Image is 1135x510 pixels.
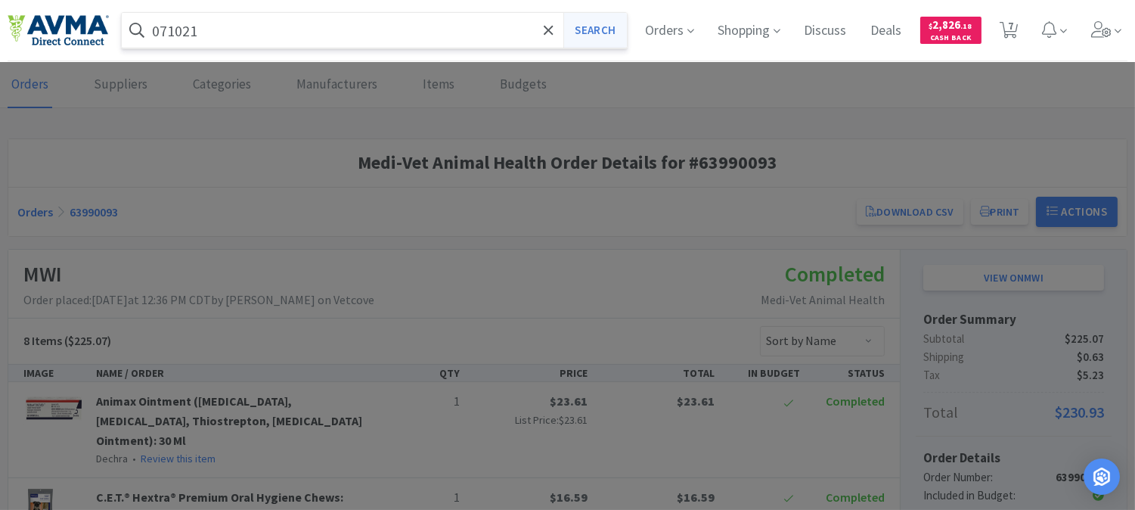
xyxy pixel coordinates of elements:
[994,26,1025,39] a: 7
[8,14,109,46] img: e4e33dab9f054f5782a47901c742baa9_102.png
[1084,459,1120,495] div: Open Intercom Messenger
[961,21,972,31] span: . 18
[929,17,972,32] span: 2,826
[865,24,908,38] a: Deals
[122,13,627,48] input: Search by item, sku, manufacturer, ingredient, size...
[799,24,853,38] a: Discuss
[563,13,626,48] button: Search
[929,21,933,31] span: $
[929,34,972,44] span: Cash Back
[920,10,981,51] a: $2,826.18Cash Back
